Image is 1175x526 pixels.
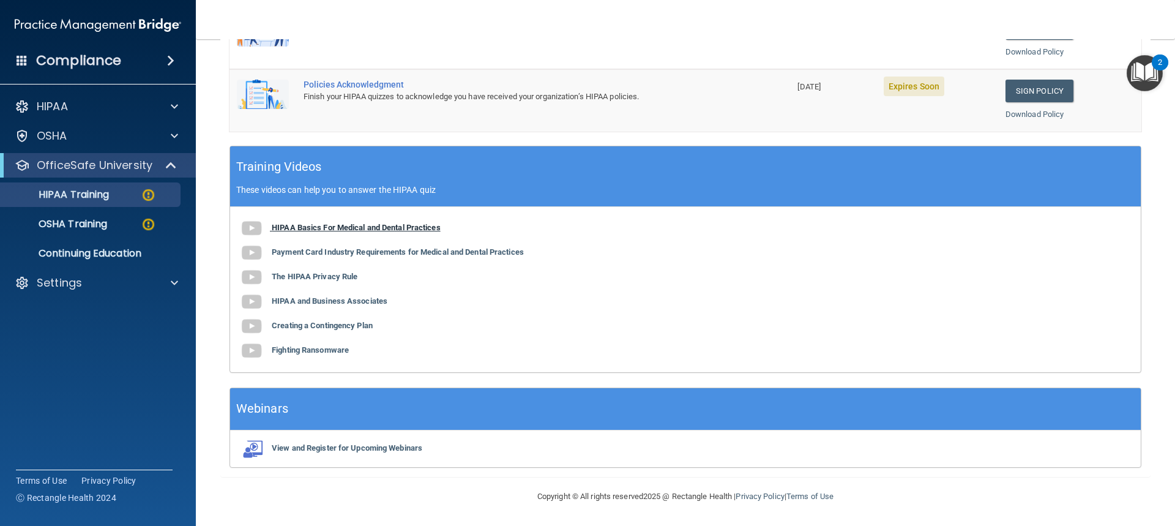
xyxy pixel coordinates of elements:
[462,477,909,516] div: Copyright © All rights reserved 2025 @ Rectangle Health | |
[16,475,67,487] a: Terms of Use
[16,492,116,504] span: Ⓒ Rectangle Health 2024
[1005,47,1064,56] a: Download Policy
[786,492,834,501] a: Terms of Use
[1158,62,1162,78] div: 2
[37,158,152,173] p: OfficeSafe University
[236,185,1135,195] p: These videos can help you to answer the HIPAA quiz
[272,247,524,257] b: Payment Card Industry Requirements for Medical and Dental Practices
[304,80,729,89] div: Policies Acknowledgment
[239,265,264,290] img: gray_youtube_icon.38fcd6cc.png
[239,290,264,314] img: gray_youtube_icon.38fcd6cc.png
[8,218,107,230] p: OSHA Training
[37,129,67,143] p: OSHA
[141,187,156,203] img: warning-circle.0cc9ac19.png
[37,99,68,114] p: HIPAA
[272,345,349,355] b: Fighting Ransomware
[272,321,373,330] b: Creating a Contingency Plan
[272,296,387,306] b: HIPAA and Business Associates
[272,443,422,453] b: View and Register for Upcoming Webinars
[1005,80,1073,102] a: Sign Policy
[15,99,178,114] a: HIPAA
[272,223,441,232] b: HIPAA Basics For Medical and Dental Practices
[239,241,264,265] img: gray_youtube_icon.38fcd6cc.png
[15,158,177,173] a: OfficeSafe University
[304,89,729,104] div: Finish your HIPAA quizzes to acknowledge you have received your organization’s HIPAA policies.
[736,492,784,501] a: Privacy Policy
[37,276,82,290] p: Settings
[239,314,264,339] img: gray_youtube_icon.38fcd6cc.png
[272,272,357,281] b: The HIPAA Privacy Rule
[81,475,136,487] a: Privacy Policy
[239,440,264,458] img: webinarIcon.c7ebbf15.png
[236,398,288,419] h5: Webinars
[15,13,181,37] img: PMB logo
[141,217,156,232] img: warning-circle.0cc9ac19.png
[239,216,264,241] img: gray_youtube_icon.38fcd6cc.png
[36,52,121,69] h4: Compliance
[8,189,109,201] p: HIPAA Training
[15,129,178,143] a: OSHA
[797,82,821,91] span: [DATE]
[884,77,944,96] span: Expires Soon
[1127,55,1163,91] button: Open Resource Center, 2 new notifications
[236,156,322,178] h5: Training Videos
[239,339,264,363] img: gray_youtube_icon.38fcd6cc.png
[8,247,175,260] p: Continuing Education
[15,276,178,290] a: Settings
[1005,110,1064,119] a: Download Policy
